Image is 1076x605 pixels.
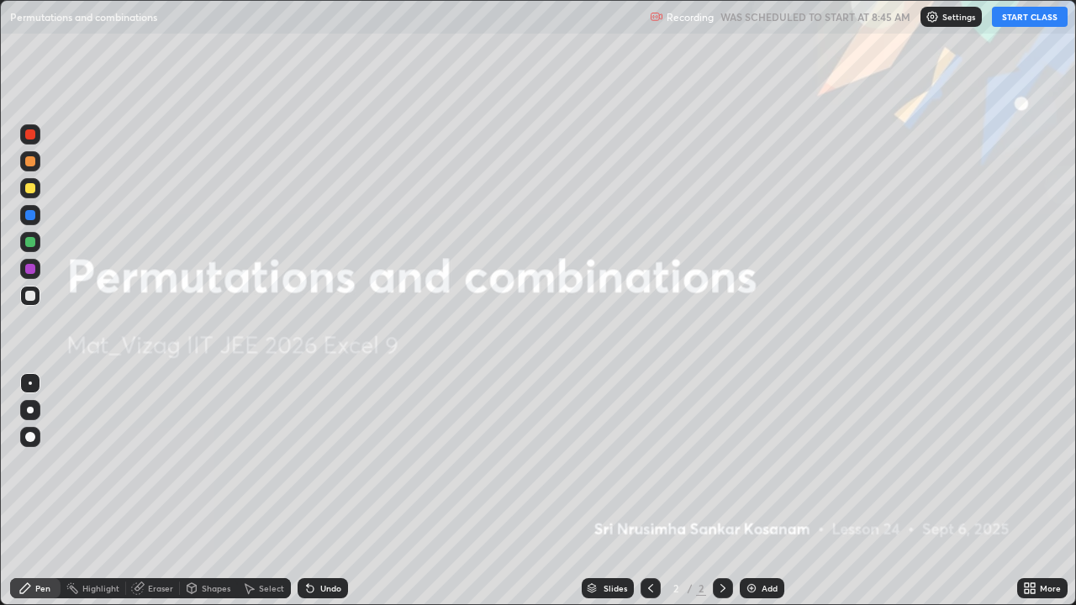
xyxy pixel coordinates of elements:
div: Add [762,584,778,592]
img: recording.375f2c34.svg [650,10,663,24]
div: Shapes [202,584,230,592]
h5: WAS SCHEDULED TO START AT 8:45 AM [720,9,910,24]
div: 2 [696,581,706,596]
div: Undo [320,584,341,592]
div: Eraser [148,584,173,592]
div: Select [259,584,284,592]
p: Recording [667,11,714,24]
div: Slides [604,584,627,592]
button: START CLASS [992,7,1068,27]
div: / [688,583,693,593]
div: More [1040,584,1061,592]
img: class-settings-icons [926,10,939,24]
div: 2 [667,583,684,593]
div: Pen [35,584,50,592]
div: Highlight [82,584,119,592]
img: add-slide-button [745,581,758,595]
p: Settings [942,13,975,21]
p: Permutations and combinations [10,10,157,24]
